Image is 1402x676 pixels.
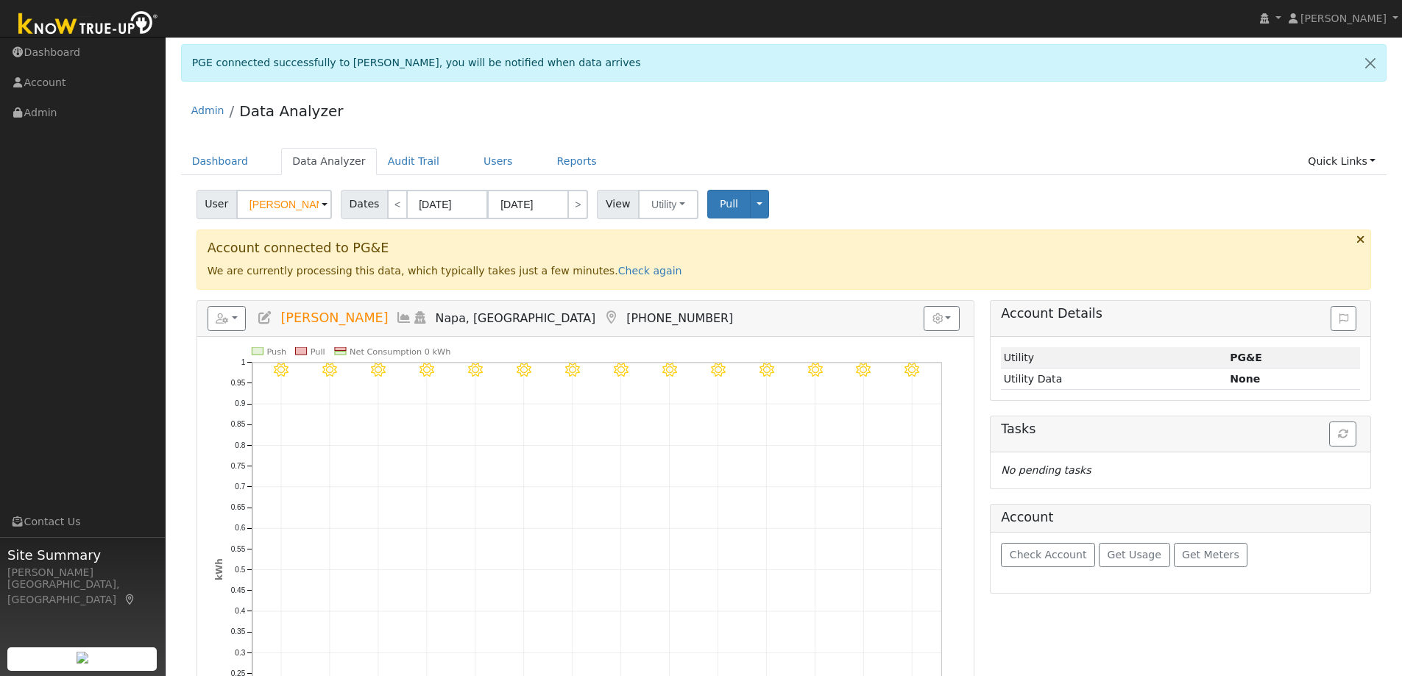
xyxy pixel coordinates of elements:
[322,363,337,377] i: 8/20 - Clear
[124,594,137,605] a: Map
[181,148,260,175] a: Dashboard
[597,190,639,219] span: View
[235,607,245,615] text: 0.4
[208,241,1361,256] h3: Account connected to PG&E
[1230,373,1260,385] strong: None
[235,524,245,532] text: 0.6
[759,363,773,377] i: 8/29 - Clear
[230,628,245,636] text: 0.35
[711,363,726,377] i: 8/28 - Clear
[567,190,588,219] a: >
[856,363,871,377] i: 8/31 - Clear
[1001,369,1227,390] td: Utility Data
[235,649,245,657] text: 0.3
[230,545,245,553] text: 0.55
[1001,347,1227,369] td: Utility
[7,565,157,580] div: [PERSON_NAME]
[230,586,245,594] text: 0.45
[230,462,245,470] text: 0.75
[618,265,682,277] a: Check again
[350,347,450,357] text: Net Consumption 0 kWh
[1297,148,1387,175] a: Quick Links
[1182,549,1239,561] span: Get Meters
[7,545,157,565] span: Site Summary
[1001,306,1360,321] h5: Account Details
[7,577,157,608] div: [GEOGRAPHIC_DATA], [GEOGRAPHIC_DATA]
[1001,543,1095,568] button: Check Account
[197,190,237,219] span: User
[1230,352,1262,363] strong: ID: 17245812, authorized: 09/02/25
[230,379,245,387] text: 0.95
[387,190,408,219] a: <
[662,363,677,377] i: 8/27 - MostlyClear
[904,363,919,377] i: 9/01 - Clear
[11,8,166,41] img: Know True-Up
[241,358,245,366] text: 1
[257,310,273,325] a: Edit User (36636)
[1174,543,1248,568] button: Get Meters
[1099,543,1170,568] button: Get Usage
[1010,549,1087,561] span: Check Account
[239,102,343,120] a: Data Analyzer
[603,310,619,325] a: Map
[1108,549,1161,561] span: Get Usage
[517,363,531,377] i: 8/24 - MostlyClear
[235,399,245,408] text: 0.9
[1355,45,1386,81] a: Close
[181,44,1387,82] div: PGE connected successfully to [PERSON_NAME], you will be notified when data arrives
[371,363,386,377] i: 8/21 - MostlyClear
[1001,464,1091,476] i: No pending tasks
[1001,510,1053,524] h5: Account
[230,503,245,511] text: 0.65
[720,198,738,210] span: Pull
[638,190,698,219] button: Utility
[396,310,412,325] a: Multi-Series Graph
[266,347,286,357] text: Push
[274,363,288,377] i: 8/19 - Clear
[1001,421,1360,437] h5: Tasks
[1300,13,1387,24] span: [PERSON_NAME]
[310,347,325,357] text: Pull
[191,104,224,116] a: Admin
[230,420,245,428] text: 0.85
[77,652,88,663] img: retrieve
[472,148,524,175] a: Users
[377,148,450,175] a: Audit Trail
[546,148,608,175] a: Reports
[565,363,580,377] i: 8/25 - Clear
[436,311,596,325] span: Napa, [GEOGRAPHIC_DATA]
[341,190,388,219] span: Dates
[807,363,822,377] i: 8/30 - Clear
[468,363,483,377] i: 8/23 - MostlyClear
[707,190,751,218] button: Pull
[419,363,434,377] i: 8/22 - MostlyClear
[236,190,332,219] input: Select a User
[214,558,224,580] text: kWh
[235,566,245,574] text: 0.5
[280,310,388,325] span: [PERSON_NAME]
[197,230,1372,290] div: We are currently processing this data, which typically takes just a few minutes.
[281,148,377,175] a: Data Analyzer
[1329,421,1356,446] button: Refresh
[626,311,733,325] span: [PHONE_NUMBER]
[235,483,245,491] text: 0.7
[1331,306,1356,331] button: Issue History
[235,441,245,449] text: 0.8
[614,363,629,377] i: 8/26 - MostlyClear
[412,310,428,325] a: Login As (last Never)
